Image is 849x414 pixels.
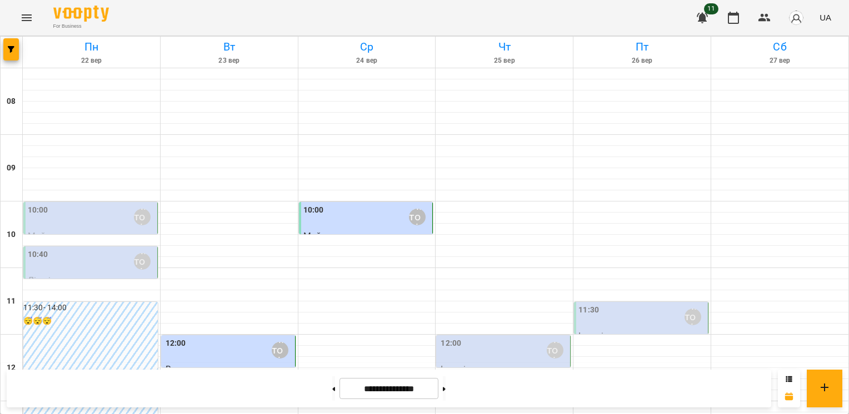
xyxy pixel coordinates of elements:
p: Індивідуально [578,331,638,340]
div: Вікторія [134,209,151,225]
span: Майя [28,230,51,241]
label: 10:00 [28,204,48,216]
span: Майя [303,230,327,241]
h6: Вт [162,38,296,55]
h6: 22 вер [24,55,158,66]
span: 11 [704,3,718,14]
span: UA [820,12,831,23]
div: Вікторія [685,309,701,325]
h6: 25 вер [437,55,571,66]
h6: 😴😴😴 [23,315,158,327]
div: Вікторія [409,209,426,225]
label: 12:00 [166,337,186,350]
label: 10:00 [303,204,324,216]
h6: Чт [437,38,571,55]
h6: 27 вер [713,55,847,66]
h6: 24 вер [300,55,434,66]
div: Вікторія [547,342,563,359]
h6: 09 [7,162,16,174]
h6: 26 вер [575,55,709,66]
button: UA [815,7,836,28]
span: Ліза індив [28,275,71,285]
label: 11:30 [578,304,599,316]
h6: 12 [7,362,16,374]
label: 12:00 [441,337,461,350]
div: Вікторія [134,253,151,270]
h6: 11 [7,295,16,307]
h6: 23 вер [162,55,296,66]
button: Menu [13,4,40,31]
h6: 08 [7,95,16,108]
img: Voopty Logo [53,6,109,22]
h6: Пт [575,38,709,55]
span: For Business [53,23,109,30]
div: Вікторія [272,342,288,359]
img: avatar_s.png [788,10,804,26]
h6: 11:30 - 14:00 [23,302,158,314]
h6: Ср [300,38,434,55]
h6: Пн [24,38,158,55]
h6: 10 [7,229,16,241]
h6: Сб [713,38,847,55]
label: 10:40 [28,249,48,261]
